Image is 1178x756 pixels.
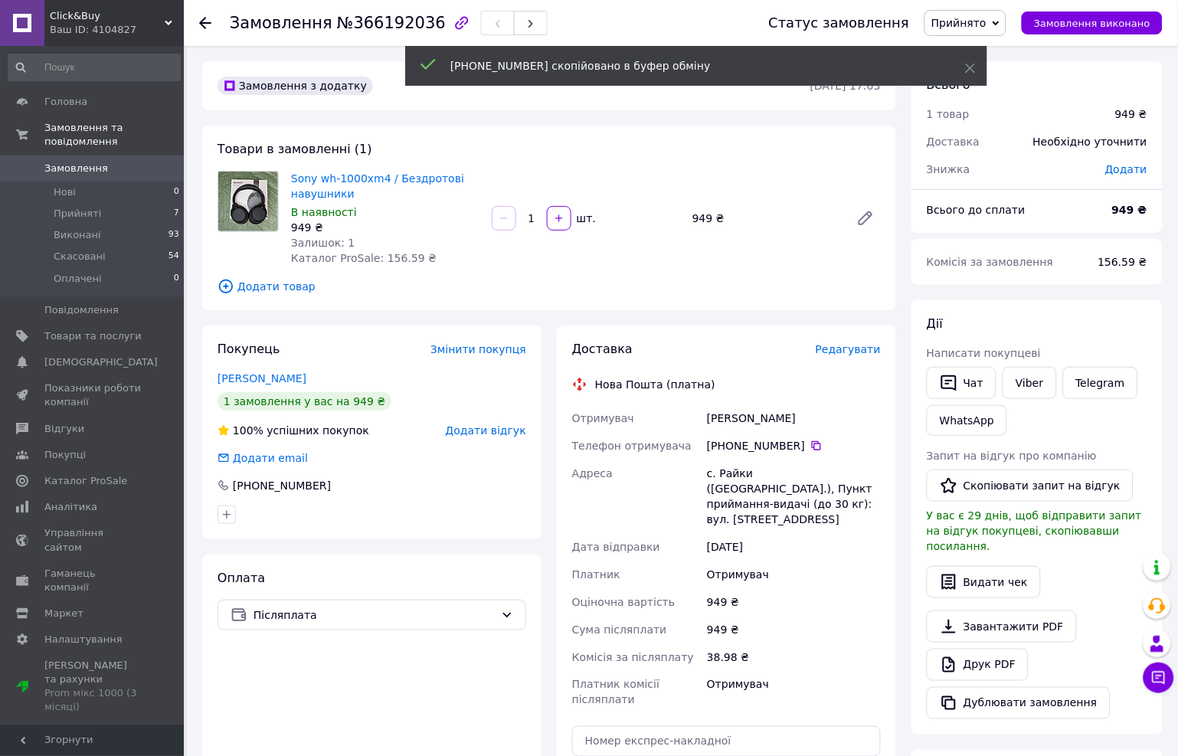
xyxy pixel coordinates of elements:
[337,14,446,32] span: №366192036
[218,392,391,411] div: 1 замовлення у вас на 949 ₴
[44,526,142,554] span: Управління сайтом
[572,679,659,706] span: Платник комісії післяплати
[233,424,263,437] span: 100%
[54,272,102,286] span: Оплачені
[44,303,119,317] span: Повідомлення
[1115,106,1147,122] div: 949 ₴
[54,185,76,199] span: Нові
[927,316,943,331] span: Дії
[54,228,101,242] span: Виконані
[231,478,332,493] div: [PHONE_NUMBER]
[704,588,884,616] div: 949 ₴
[572,568,620,581] span: Платник
[927,347,1041,359] span: Написати покупцеві
[707,438,881,453] div: [PHONE_NUMBER]
[704,671,884,714] div: Отримувач
[686,208,844,229] div: 949 ₴
[218,372,306,385] a: [PERSON_NAME]
[174,185,179,199] span: 0
[927,649,1029,681] a: Друк PDF
[44,633,123,646] span: Налаштування
[44,567,142,594] span: Гаманець компанії
[704,616,884,643] div: 949 ₴
[174,207,179,221] span: 7
[927,450,1097,462] span: Запит на відгук про компанію
[850,203,881,234] a: Редагувати
[591,377,719,392] div: Нова Пошта (платна)
[927,509,1142,552] span: У вас є 29 днів, щоб відправити запит на відгук покупцеві, скопіювавши посилання.
[927,367,996,399] button: Чат
[927,163,970,175] span: Знижка
[927,108,970,120] span: 1 товар
[572,342,633,356] span: Доставка
[218,571,265,585] span: Оплата
[446,424,526,437] span: Додати відгук
[572,541,660,553] span: Дата відправки
[44,659,142,715] span: [PERSON_NAME] та рахунки
[573,211,597,226] div: шт.
[218,77,373,95] div: Замовлення з додатку
[572,596,675,608] span: Оціночна вартість
[1105,163,1147,175] span: Додати
[704,460,884,533] div: с. Райки ([GEOGRAPHIC_DATA].), Пункт приймання-видачі (до 30 кг): вул. [STREET_ADDRESS]
[291,206,357,218] span: В наявності
[218,172,278,231] img: Sony wh-1000xm4 / Бездротові навушники
[291,237,355,249] span: Залишок: 1
[50,23,184,37] div: Ваш ID: 4104827
[572,623,667,636] span: Сума післяплати
[704,643,884,671] div: 38.98 ₴
[291,172,464,200] a: Sony wh-1000xm4 / Бездротові навушники
[1098,256,1147,268] span: 156.59 ₴
[927,204,1026,216] span: Всього до сплати
[218,278,881,295] span: Додати товар
[704,561,884,588] div: Отримувач
[769,15,910,31] div: Статус замовлення
[44,381,142,409] span: Показники роботи компанії
[230,14,332,32] span: Замовлення
[1024,125,1157,159] div: Необхідно уточнити
[704,533,884,561] div: [DATE]
[927,687,1111,719] button: Дублювати замовлення
[50,9,165,23] span: Click&Buy
[1003,367,1056,399] a: Viber
[927,566,1041,598] button: Видати чек
[218,342,280,356] span: Покупець
[254,607,495,623] span: Післяплата
[199,15,211,31] div: Повернутися назад
[218,423,369,438] div: успішних покупок
[927,405,1007,436] a: WhatsApp
[54,207,101,221] span: Прийняті
[169,228,179,242] span: 93
[44,162,108,175] span: Замовлення
[54,250,106,263] span: Скасовані
[8,54,181,81] input: Пошук
[44,95,87,109] span: Головна
[44,474,127,488] span: Каталог ProSale
[572,412,634,424] span: Отримувач
[44,329,142,343] span: Товари та послуги
[44,355,158,369] span: [DEMOGRAPHIC_DATA]
[44,448,86,462] span: Покупці
[430,343,526,355] span: Змінити покупця
[291,252,437,264] span: Каталог ProSale: 156.59 ₴
[1112,204,1147,216] b: 949 ₴
[1144,663,1174,693] button: Чат з покупцем
[450,58,927,74] div: [PHONE_NUMBER] скопійовано в буфер обміну
[572,440,692,452] span: Телефон отримувача
[927,470,1134,502] button: Скопіювати запит на відгук
[44,687,142,715] div: Prom мікс 1000 (3 місяці)
[927,136,980,148] span: Доставка
[44,607,83,620] span: Маркет
[816,343,881,355] span: Редагувати
[927,256,1054,268] span: Комісія за замовлення
[174,272,179,286] span: 0
[1063,367,1138,399] a: Telegram
[1034,18,1150,29] span: Замовлення виконано
[931,17,987,29] span: Прийнято
[1022,11,1163,34] button: Замовлення виконано
[216,450,309,466] div: Додати email
[169,250,179,263] span: 54
[291,220,479,235] div: 949 ₴
[572,467,613,479] span: Адреса
[927,610,1077,643] a: Завантажити PDF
